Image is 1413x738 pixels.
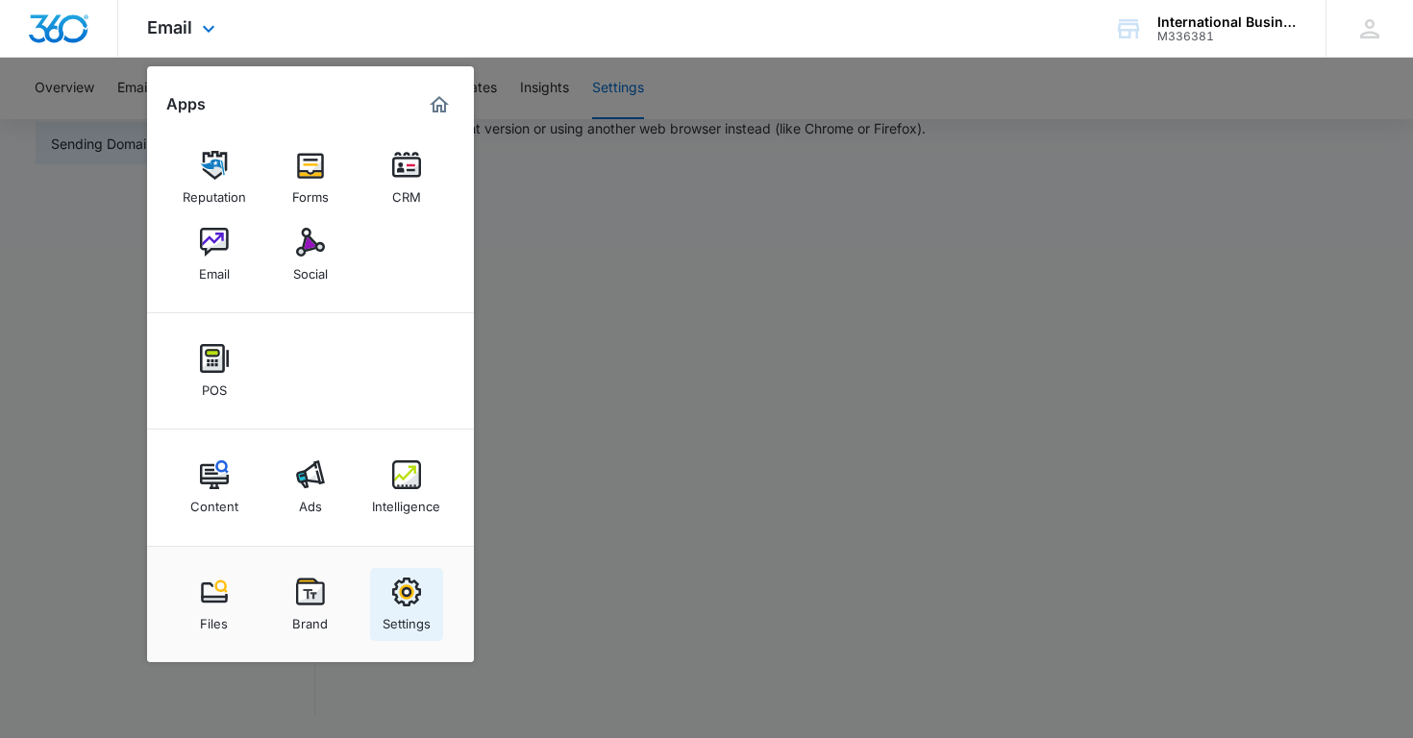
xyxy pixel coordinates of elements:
[292,606,328,631] div: Brand
[1157,14,1298,30] div: account name
[183,180,246,205] div: Reputation
[274,451,347,524] a: Ads
[178,568,251,641] a: Files
[383,606,431,631] div: Settings
[274,141,347,214] a: Forms
[200,606,228,631] div: Files
[199,257,230,282] div: Email
[370,141,443,214] a: CRM
[274,568,347,641] a: Brand
[370,451,443,524] a: Intelligence
[178,141,251,214] a: Reputation
[424,89,455,120] a: Marketing 360® Dashboard
[147,17,192,37] span: Email
[274,218,347,291] a: Social
[299,489,322,514] div: Ads
[1157,30,1298,43] div: account id
[293,257,328,282] div: Social
[292,180,329,205] div: Forms
[178,334,251,407] a: POS
[370,568,443,641] a: Settings
[178,451,251,524] a: Content
[372,489,440,514] div: Intelligence
[202,373,227,398] div: POS
[190,489,238,514] div: Content
[166,95,206,113] h2: Apps
[392,180,421,205] div: CRM
[178,218,251,291] a: Email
